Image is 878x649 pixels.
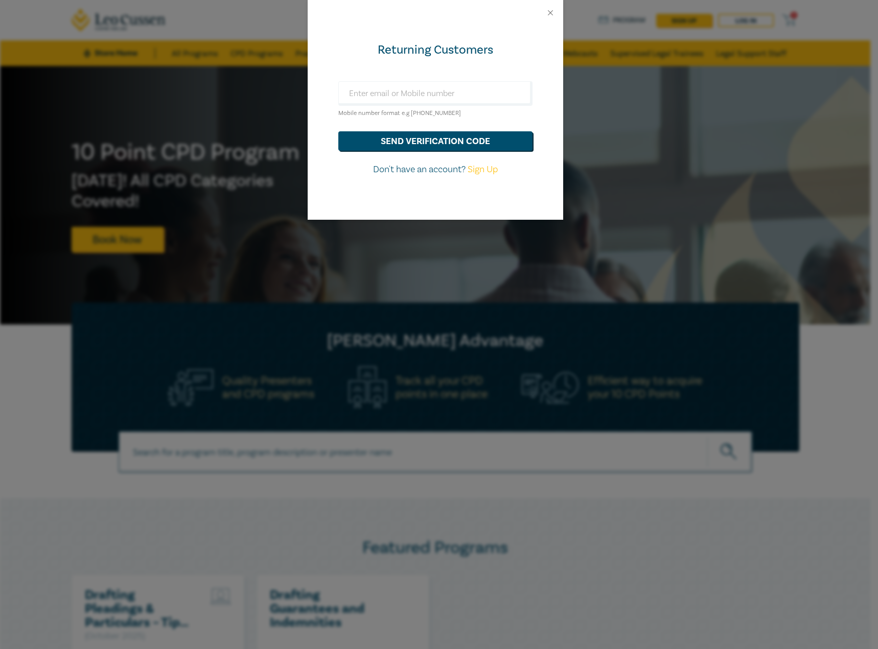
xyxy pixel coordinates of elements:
p: Don't have an account? [338,163,533,176]
button: send verification code [338,131,533,151]
button: Close [546,8,555,17]
small: Mobile number format e.g [PHONE_NUMBER] [338,109,461,117]
div: Returning Customers [338,42,533,58]
input: Enter email or Mobile number [338,81,533,106]
a: Sign Up [468,164,498,175]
